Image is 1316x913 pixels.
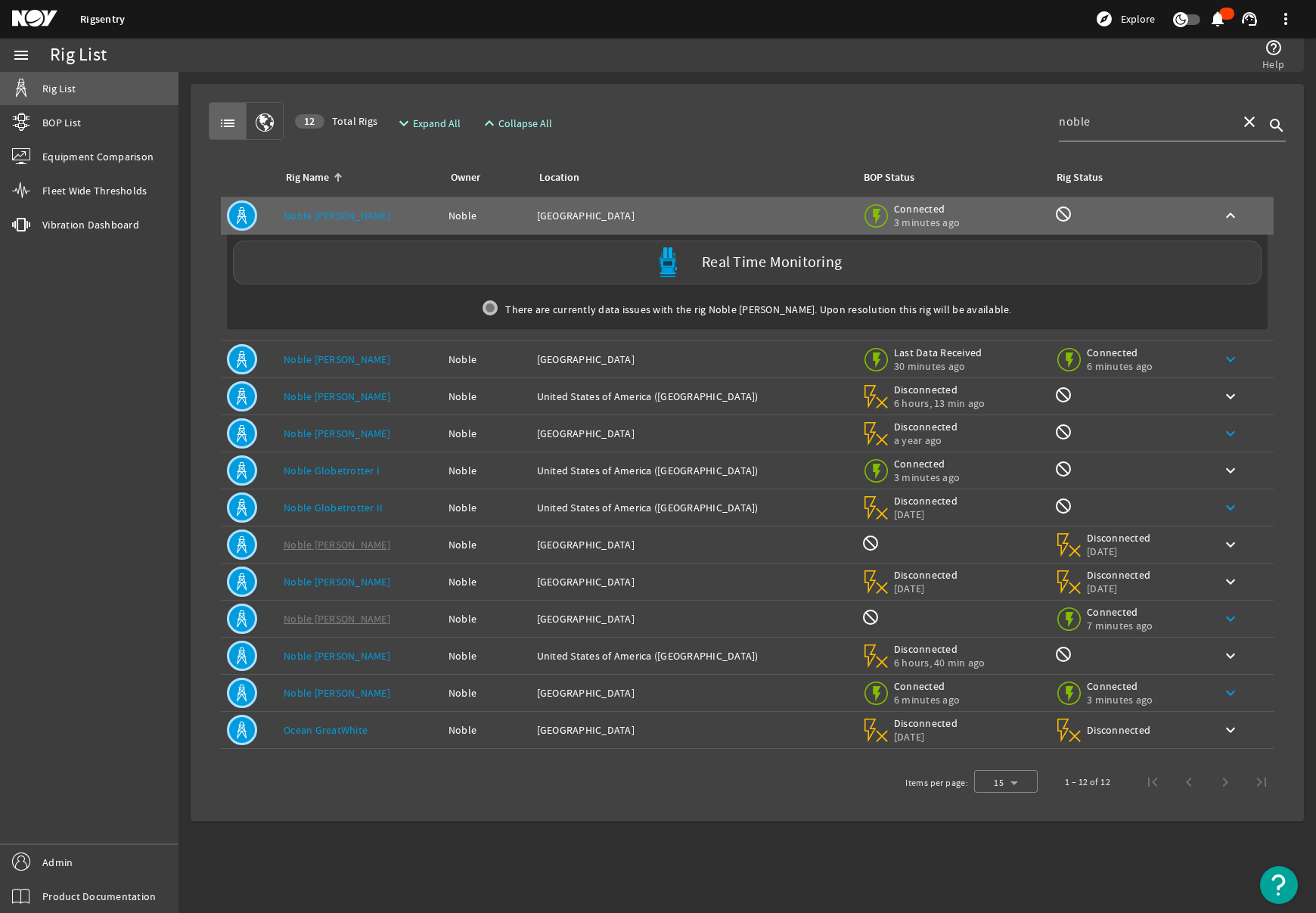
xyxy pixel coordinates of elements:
[1221,207,1240,225] mat-icon: keyboard_arrow_up
[905,775,968,790] div: Items per page:
[448,169,519,186] div: Owner
[12,46,30,64] mat-icon: menu
[1054,645,1072,663] mat-icon: Rig Monitoring not available for this rig
[448,611,525,626] div: Noble
[295,114,324,129] div: 12
[448,685,525,700] div: Noble
[894,730,958,744] span: [DATE]
[894,383,985,396] span: Disconnected
[1221,387,1240,405] mat-icon: keyboard_arrow_down
[1240,113,1259,131] mat-icon: close
[80,12,125,26] a: Rigsentry
[1221,721,1240,739] mat-icon: keyboard_arrow_down
[653,247,683,278] img: Bluepod.svg
[1221,536,1240,554] mat-icon: keyboard_arrow_down
[219,114,237,132] mat-icon: list
[1265,39,1283,57] mat-icon: help_outline
[413,116,461,131] span: Expand All
[894,202,960,216] span: Connected
[448,463,525,478] div: Noble
[537,500,849,515] div: United States of America ([GEOGRAPHIC_DATA])
[448,389,525,404] div: Noble
[1087,359,1153,373] span: 6 minutes ago
[42,183,147,198] span: Fleet Wide Thresholds
[1095,10,1113,28] mat-icon: explore
[448,500,525,515] div: Noble
[448,352,525,367] div: Noble
[1059,113,1228,131] input: Search...
[1221,647,1240,665] mat-icon: keyboard_arrow_down
[894,582,958,595] span: [DATE]
[537,722,849,738] div: [GEOGRAPHIC_DATA]
[451,169,480,186] div: Owner
[537,648,849,663] div: United States of America ([GEOGRAPHIC_DATA])
[894,494,958,508] span: Disconnected
[448,426,525,441] div: Noble
[861,608,880,626] mat-icon: BOP Monitoring not available for this rig
[1087,693,1153,706] span: 3 minutes ago
[1087,582,1151,595] span: [DATE]
[894,568,958,582] span: Disconnected
[1087,723,1151,737] span: Disconnected
[537,426,849,441] div: [GEOGRAPHIC_DATA]
[1209,10,1227,28] mat-icon: notifications
[1054,497,1072,515] mat-icon: Rig Monitoring not available for this rig
[448,208,525,223] div: Noble
[861,534,880,552] mat-icon: BOP Monitoring not available for this rig
[1221,461,1240,480] mat-icon: keyboard_arrow_down
[42,889,156,904] span: Product Documentation
[1221,424,1240,443] mat-icon: keyboard_arrow_down
[1054,205,1072,223] mat-icon: Rig Monitoring not available for this rig
[1087,568,1151,582] span: Disconnected
[1087,531,1151,545] span: Disconnected
[537,208,849,223] div: [GEOGRAPHIC_DATA]
[1054,460,1072,478] mat-icon: Rig Monitoring not available for this rig
[448,722,525,738] div: Noble
[42,115,81,130] span: BOP List
[50,48,107,63] div: Rig List
[537,685,849,700] div: [GEOGRAPHIC_DATA]
[480,114,492,132] mat-icon: expand_less
[537,389,849,404] div: United States of America ([GEOGRAPHIC_DATA])
[284,427,390,440] a: Noble [PERSON_NAME]
[1057,169,1103,186] div: Rig Status
[894,359,982,373] span: 30 minutes ago
[1268,116,1286,135] i: search
[284,538,390,551] a: Noble [PERSON_NAME]
[894,216,960,229] span: 3 minutes ago
[483,300,498,315] img: grey.svg
[1221,684,1240,702] mat-icon: keyboard_arrow_down
[894,642,985,656] span: Disconnected
[284,209,390,222] a: Noble [PERSON_NAME]
[474,110,558,137] button: Collapse All
[284,169,430,186] div: Rig Name
[537,352,849,367] div: [GEOGRAPHIC_DATA]
[42,217,139,232] span: Vibration Dashboard
[284,686,390,700] a: Noble [PERSON_NAME]
[1089,7,1161,31] button: Explore
[537,574,849,589] div: [GEOGRAPHIC_DATA]
[42,81,76,96] span: Rig List
[295,113,377,129] span: Total Rigs
[894,433,958,447] span: a year ago
[537,537,849,552] div: [GEOGRAPHIC_DATA]
[537,463,849,478] div: United States of America ([GEOGRAPHIC_DATA])
[42,855,73,870] span: Admin
[1087,619,1153,632] span: 7 minutes ago
[1054,386,1072,404] mat-icon: Rig Monitoring not available for this rig
[1087,346,1153,359] span: Connected
[42,149,154,164] span: Equipment Comparison
[1221,610,1240,628] mat-icon: keyboard_arrow_down
[1221,498,1240,517] mat-icon: keyboard_arrow_down
[894,346,982,359] span: Last Data Received
[894,679,960,693] span: Connected
[1054,423,1072,441] mat-icon: Rig Monitoring not available for this rig
[284,352,390,366] a: Noble [PERSON_NAME]
[1262,57,1284,72] span: Help
[894,716,958,730] span: Disconnected
[894,693,960,706] span: 6 minutes ago
[1065,775,1110,790] div: 1 – 12 of 12
[498,116,552,131] span: Collapse All
[227,290,1268,328] div: There are currently data issues with the rig Noble [PERSON_NAME]. Upon resolution this rig will b...
[1221,573,1240,591] mat-icon: keyboard_arrow_down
